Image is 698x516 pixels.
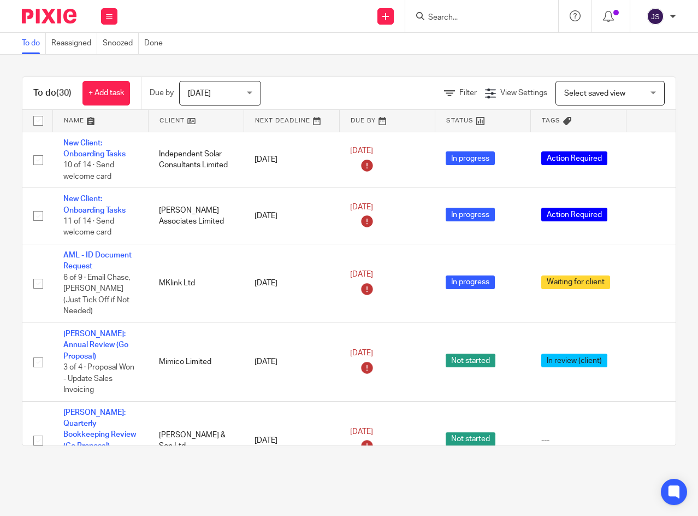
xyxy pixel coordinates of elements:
td: [DATE] [244,188,339,244]
td: [PERSON_NAME] & Son Ltd [148,401,244,479]
a: To do [22,33,46,54]
input: Search [427,13,525,23]
a: Done [144,33,168,54]
a: [PERSON_NAME]: Quarterly Bookkeeping Review (Go Proposal) [63,409,136,450]
a: New Client: Onboarding Tasks [63,139,126,158]
span: Tags [542,118,560,124]
span: [DATE] [350,203,373,211]
span: (30) [56,89,72,97]
span: Action Required [541,151,607,165]
a: Snoozed [103,33,139,54]
span: [DATE] [350,147,373,155]
span: Action Required [541,208,607,221]
td: Mimico Limited [148,323,244,402]
a: AML - ID Document Request [63,251,132,270]
span: [DATE] [188,90,211,97]
img: Pixie [22,9,76,24]
span: [DATE] [350,349,373,357]
span: Not started [446,354,495,367]
h1: To do [33,87,72,99]
span: 6 of 9 · Email Chase, [PERSON_NAME] (Just Tick Off if Not Needed) [63,274,131,315]
span: In progress [446,208,495,221]
img: svg%3E [647,8,664,25]
a: [PERSON_NAME]: Annual Review (Go Proposal) [63,330,128,360]
td: [DATE] [244,244,339,323]
div: --- [541,435,615,446]
span: 10 of 14 · Send welcome card [63,161,114,180]
td: [DATE] [244,401,339,479]
span: 11 of 14 · Send welcome card [63,218,114,237]
span: View Settings [500,89,547,97]
td: [DATE] [244,323,339,402]
span: Not started [446,432,495,446]
span: Select saved view [564,90,625,97]
span: In progress [446,275,495,289]
td: MKlink Ltd [148,244,244,323]
td: [DATE] [244,132,339,188]
span: 3 of 4 · Proposal Won - Update Sales Invoicing [63,363,134,394]
td: Independent Solar Consultants Limited [148,132,244,188]
span: [DATE] [350,428,373,436]
a: + Add task [82,81,130,105]
span: Waiting for client [541,275,610,289]
p: Due by [150,87,174,98]
a: New Client: Onboarding Tasks [63,195,126,214]
td: [PERSON_NAME] Associates Limited [148,188,244,244]
span: Filter [459,89,477,97]
a: Reassigned [51,33,97,54]
span: In review (client) [541,354,607,367]
span: In progress [446,151,495,165]
span: [DATE] [350,271,373,278]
